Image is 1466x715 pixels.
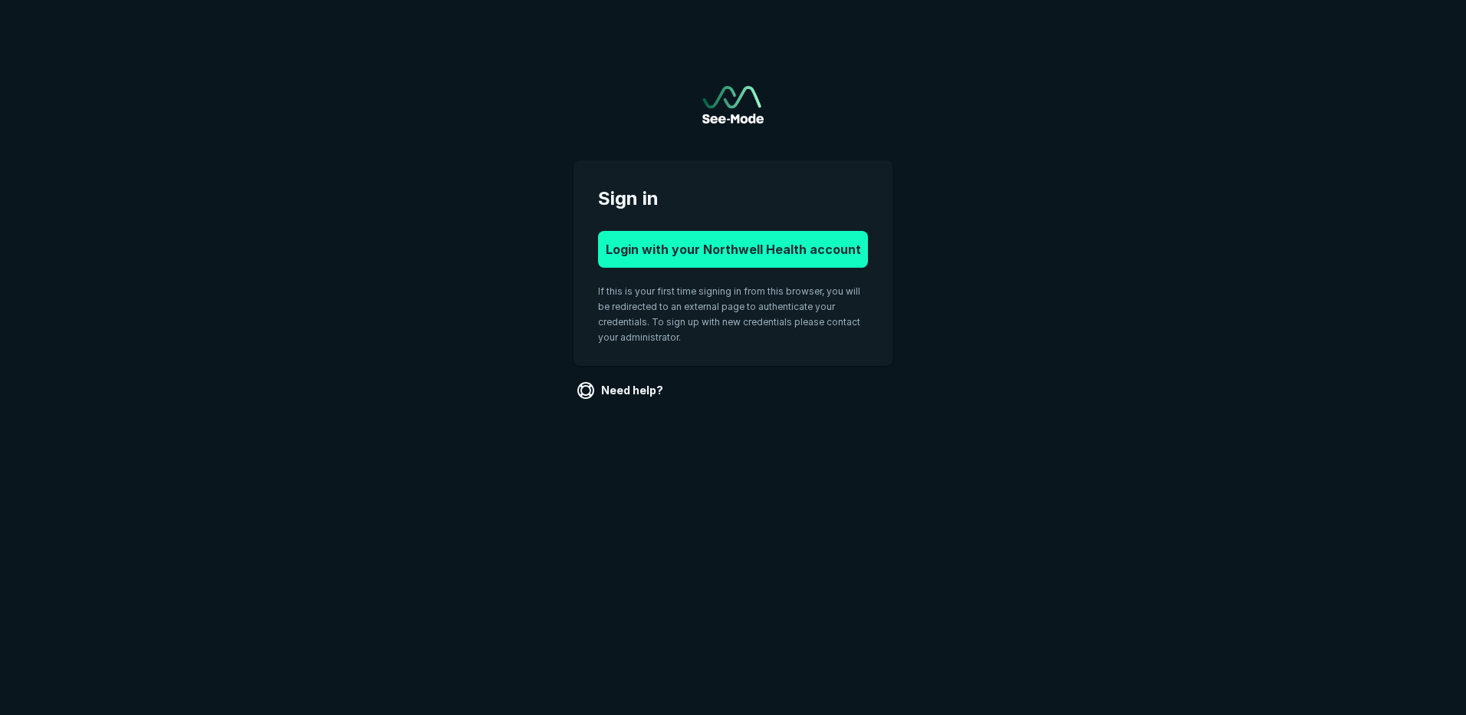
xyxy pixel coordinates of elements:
span: Sign in [598,185,868,213]
a: Need help? [574,378,669,403]
span: If this is your first time signing in from this browser, you will be redirected to an external pa... [598,285,860,343]
img: See-Mode Logo [702,86,764,124]
a: Go to sign in [702,86,764,124]
button: Login with your Northwell Health account [598,231,868,268]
